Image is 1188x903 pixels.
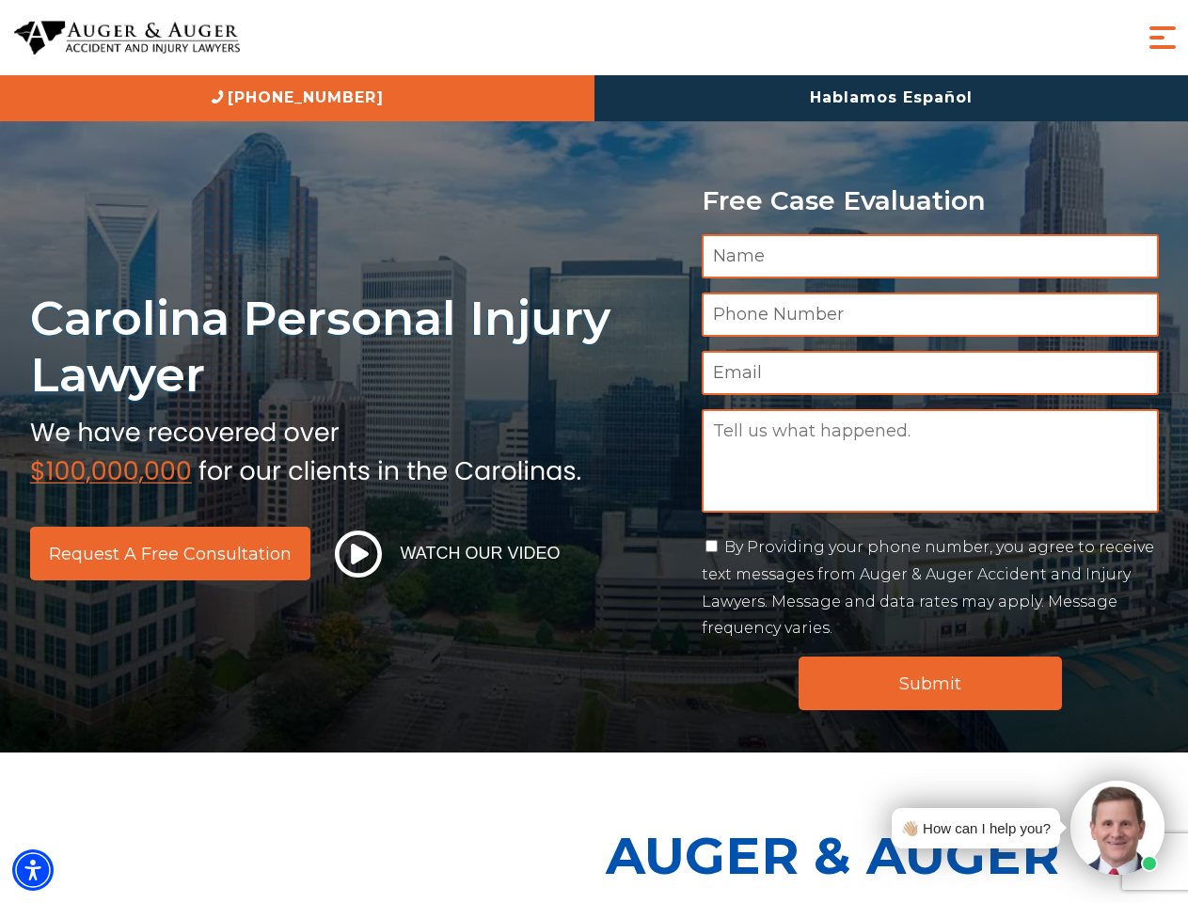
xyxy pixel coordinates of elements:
[901,816,1051,841] div: 👋🏼 How can I help you?
[329,530,566,578] button: Watch Our Video
[702,293,1159,337] input: Phone Number
[1144,19,1181,56] button: Menu
[14,21,240,55] img: Auger & Auger Accident and Injury Lawyers Logo
[799,657,1062,710] input: Submit
[702,234,1159,278] input: Name
[606,809,1178,902] p: Auger & Auger
[12,849,54,891] div: Accessibility Menu
[30,290,679,404] h1: Carolina Personal Injury Lawyer
[702,351,1159,395] input: Email
[49,546,292,562] span: Request a Free Consultation
[702,186,1159,215] p: Free Case Evaluation
[702,538,1154,637] label: By Providing your phone number, you agree to receive text messages from Auger & Auger Accident an...
[30,413,581,484] img: sub text
[30,527,310,580] a: Request a Free Consultation
[1070,781,1164,875] img: Intaker widget Avatar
